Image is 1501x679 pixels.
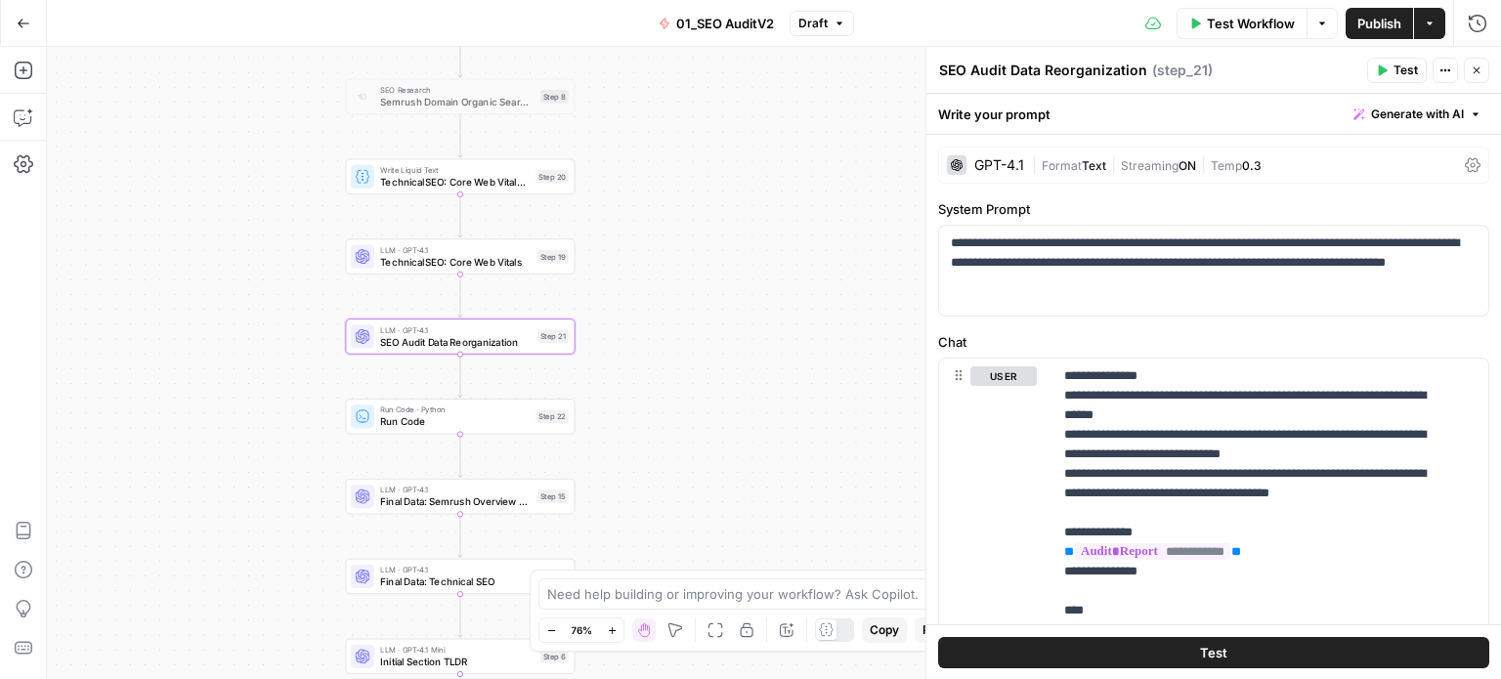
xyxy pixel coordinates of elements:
[939,61,1147,80] textarea: SEO Audit Data Reorganization
[1152,61,1213,80] span: ( step_21 )
[458,354,463,397] g: Edge from step_21 to step_22
[380,95,535,109] span: Semrush Domain Organic Search Pages
[380,484,532,495] span: LLM · GPT-4.1
[974,158,1024,172] div: GPT-4.1
[380,414,530,429] span: Run Code
[346,639,576,674] div: LLM · GPT-4.1 MiniInitial Section TLDRStep 6
[1242,158,1262,173] span: 0.3
[355,90,369,103] img: otu06fjiulrdwrqmbs7xihm55rg9
[1196,154,1211,174] span: |
[346,479,576,514] div: LLM · GPT-4.1Final Data: Semrush Overview Competitor AnalysisStep 15
[346,159,576,194] div: Write Liquid TextTechnicalSEO: Core Web Vitals DataStep 20
[1207,14,1295,33] span: Test Workflow
[1346,8,1413,39] button: Publish
[380,564,530,575] span: LLM · GPT-4.1
[938,332,1489,352] label: Chat
[1106,154,1121,174] span: |
[1200,642,1227,661] span: Test
[458,114,463,157] g: Edge from step_8 to step_20
[346,399,576,434] div: Run Code · PythonRun CodeStep 22
[1211,158,1242,173] span: Temp
[346,238,576,274] div: LLM · GPT-4.1TechnicalSEO: Core Web VitalsStep 19
[647,8,786,39] button: 01_SEO AuditV2
[938,199,1489,219] label: System Prompt
[571,622,592,638] span: 76%
[540,650,569,663] div: Step 6
[1357,14,1401,33] span: Publish
[380,655,535,669] span: Initial Section TLDR
[1179,158,1196,173] span: ON
[676,14,774,33] span: 01_SEO AuditV2
[458,514,463,557] g: Edge from step_15 to step_23
[380,403,530,415] span: Run Code · Python
[1042,158,1082,173] span: Format
[970,366,1037,386] button: user
[380,244,532,256] span: LLM · GPT-4.1
[458,594,463,637] g: Edge from step_23 to step_6
[938,636,1489,667] button: Test
[380,574,530,589] span: Final Data: Technical SEO
[380,494,532,509] span: Final Data: Semrush Overview Competitor Analysis
[537,489,569,503] div: Step 15
[1394,62,1418,79] span: Test
[536,409,568,423] div: Step 22
[926,94,1501,134] div: Write your prompt
[1032,154,1042,174] span: |
[380,324,532,336] span: LLM · GPT-4.1
[790,11,854,36] button: Draft
[1177,8,1307,39] button: Test Workflow
[870,621,899,639] span: Copy
[380,174,530,189] span: TechnicalSEO: Core Web Vitals Data
[915,617,963,643] button: Paste
[458,34,463,77] g: Edge from step_13 to step_8
[458,194,463,237] g: Edge from step_20 to step_19
[862,617,907,643] button: Copy
[1082,158,1106,173] span: Text
[537,330,569,344] div: Step 21
[1121,158,1179,173] span: Streaming
[458,434,463,477] g: Edge from step_22 to step_15
[346,79,576,114] div: SEO ResearchSemrush Domain Organic Search PagesStep 8
[346,559,576,594] div: LLM · GPT-4.1Final Data: Technical SEOStep 23
[540,90,569,104] div: Step 8
[798,15,828,32] span: Draft
[536,170,568,184] div: Step 20
[458,274,463,317] g: Edge from step_19 to step_21
[1371,106,1464,123] span: Generate with AI
[346,318,576,354] div: LLM · GPT-4.1SEO Audit Data ReorganizationStep 21
[380,334,532,349] span: SEO Audit Data Reorganization
[1346,102,1489,127] button: Generate with AI
[380,164,530,176] span: Write Liquid Text
[1367,58,1427,83] button: Test
[537,250,569,264] div: Step 19
[380,254,532,269] span: TechnicalSEO: Core Web Vitals
[380,84,535,96] span: SEO Research
[380,644,535,656] span: LLM · GPT-4.1 Mini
